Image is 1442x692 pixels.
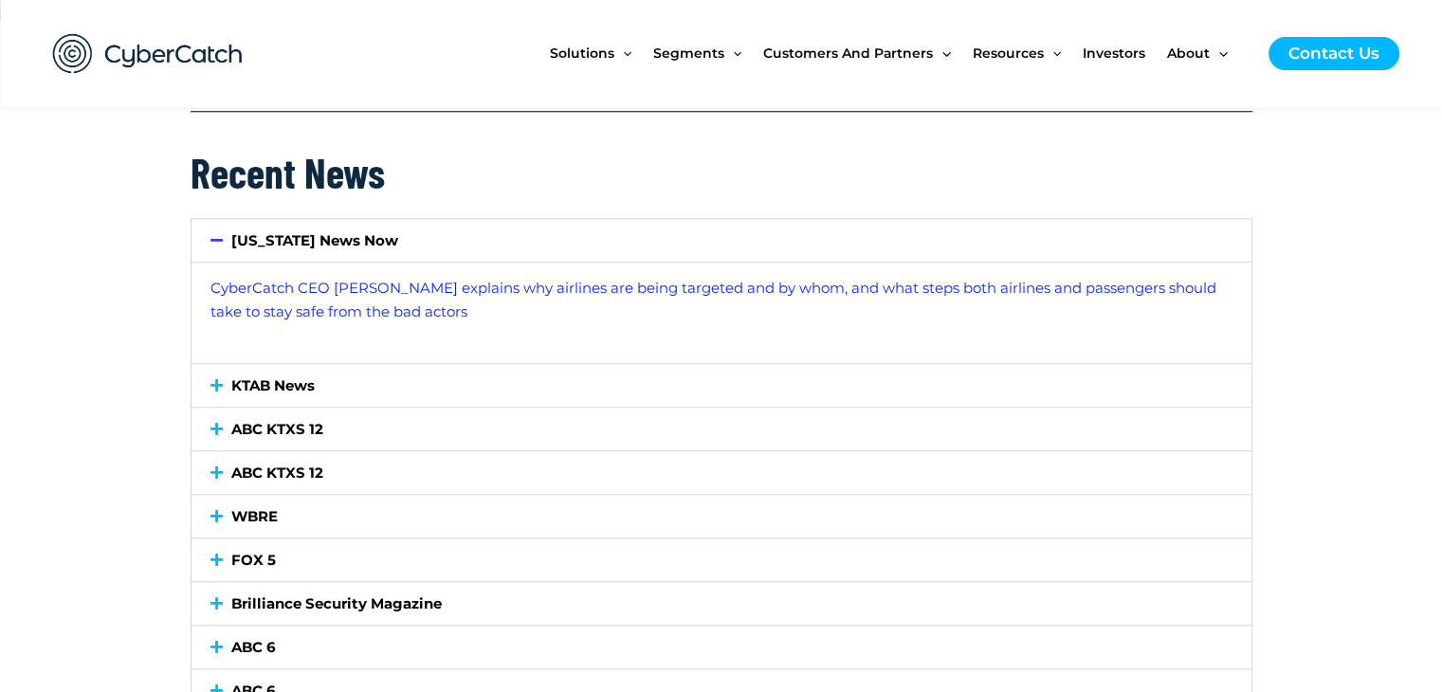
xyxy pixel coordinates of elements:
[210,279,1216,320] a: CyberCatch CEO [PERSON_NAME] explains why airlines are being targeted and by whom, and what steps...
[231,507,278,525] a: WBRE
[34,14,262,93] img: CyberCatch
[614,13,631,93] span: Menu Toggle
[973,13,1044,93] span: Resources
[231,420,323,438] a: ABC KTXS 12
[763,13,933,93] span: Customers and Partners
[231,231,398,249] a: [US_STATE] News Now
[550,13,614,93] span: Solutions
[1083,13,1145,93] span: Investors
[231,638,276,656] a: ABC 6
[1210,13,1227,93] span: Menu Toggle
[724,13,741,93] span: Menu Toggle
[1269,37,1399,70] a: Contact Us
[231,376,315,394] a: KTAB News
[1167,13,1210,93] span: About
[231,594,442,612] a: Brilliance Security Magazine
[1044,13,1061,93] span: Menu Toggle
[550,13,1250,93] nav: Site Navigation: New Main Menu
[933,13,950,93] span: Menu Toggle
[653,13,724,93] span: Segments
[191,145,1252,199] h2: Recent News
[1083,13,1167,93] a: Investors
[231,551,276,569] a: FOX 5
[231,464,323,482] a: ABC KTXS 12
